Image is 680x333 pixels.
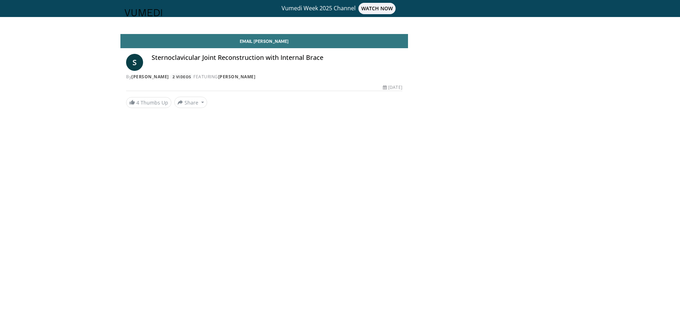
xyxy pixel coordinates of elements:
[126,74,402,80] div: By FEATURING
[170,74,193,80] a: 2 Videos
[152,54,402,62] h4: Sternoclavicular Joint Reconstruction with Internal Brace
[126,54,143,71] a: S
[126,97,171,108] a: 4 Thumbs Up
[218,74,256,80] a: [PERSON_NAME]
[125,9,162,16] img: VuMedi Logo
[383,84,402,91] div: [DATE]
[136,99,139,106] span: 4
[131,74,169,80] a: [PERSON_NAME]
[174,97,207,108] button: Share
[120,34,408,48] a: Email [PERSON_NAME]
